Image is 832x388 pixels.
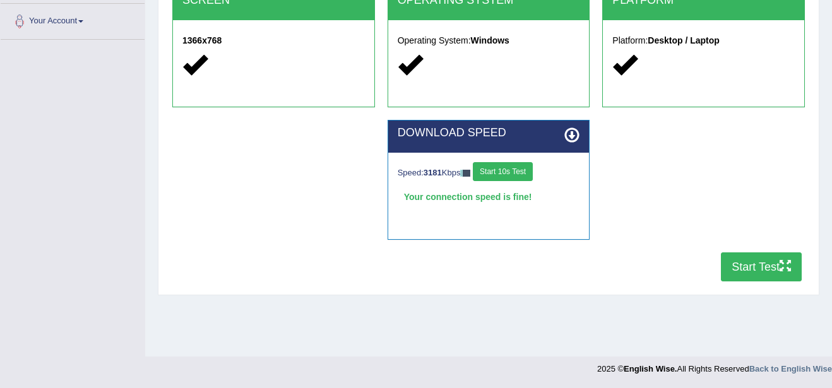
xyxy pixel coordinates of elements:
[398,127,580,139] h2: DOWNLOAD SPEED
[624,364,677,373] strong: English Wise.
[473,162,533,181] button: Start 10s Test
[398,162,580,184] div: Speed: Kbps
[424,168,442,177] strong: 3181
[749,364,832,373] a: Back to English Wise
[721,252,802,281] button: Start Test
[597,356,832,375] div: 2025 © All Rights Reserved
[398,36,580,45] h5: Operating System:
[612,36,795,45] h5: Platform:
[471,35,509,45] strong: Windows
[1,4,145,35] a: Your Account
[398,187,580,206] div: Your connection speed is fine!
[182,35,222,45] strong: 1366x768
[648,35,720,45] strong: Desktop / Laptop
[460,170,470,177] img: ajax-loader-fb-connection.gif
